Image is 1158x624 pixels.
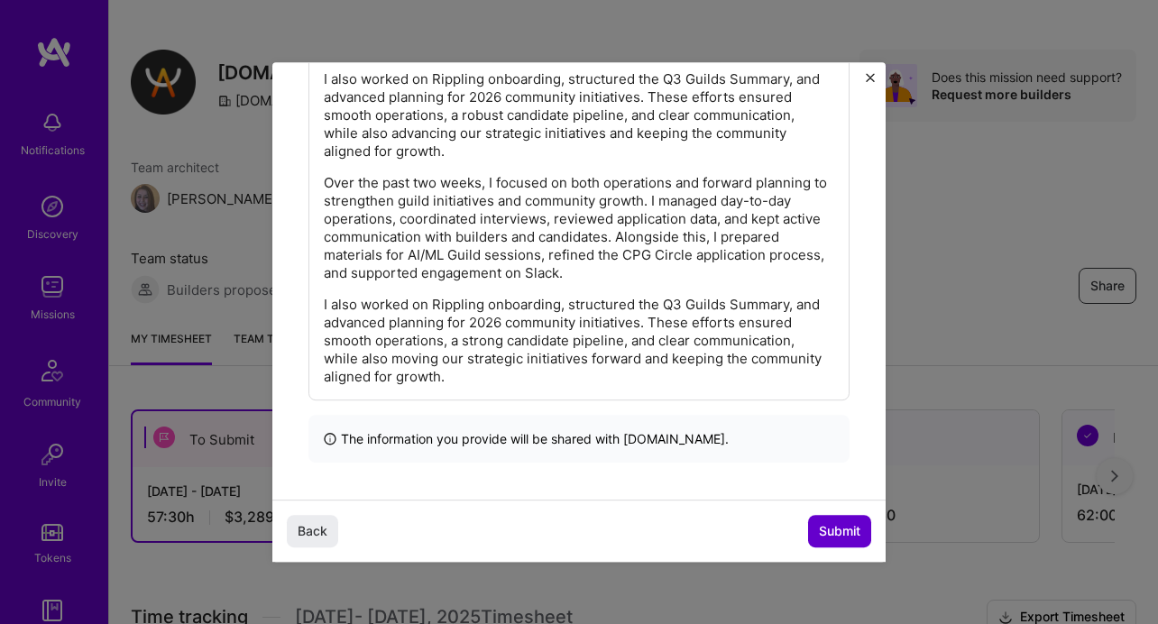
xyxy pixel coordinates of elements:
button: Submit [808,515,871,547]
span: Back [298,522,327,540]
button: Back [287,515,338,547]
p: I also worked on Rippling onboarding, structured the Q3 Guilds Summary, and advanced planning for... [324,296,834,386]
span: Submit [819,522,860,540]
p: I also worked on Rippling onboarding, structured the Q3 Guilds Summary, and advanced planning for... [324,70,834,161]
div: The information you provide will be shared with [DOMAIN_NAME] . [308,415,850,463]
button: Close [866,73,875,92]
p: Over the past two weeks, I focused on both operations and forward planning to strengthen guild in... [324,174,834,282]
i: icon InfoBlack [323,429,337,448]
